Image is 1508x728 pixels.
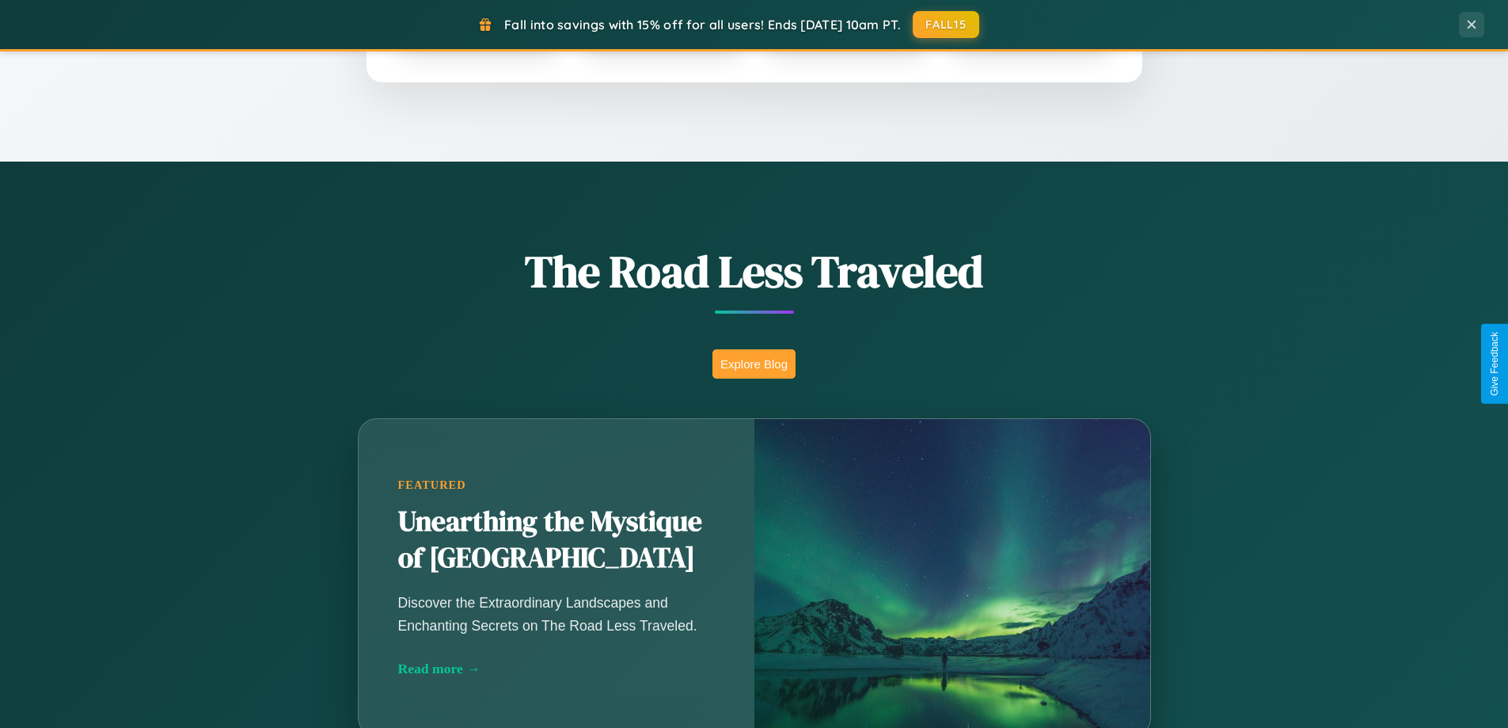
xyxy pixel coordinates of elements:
button: Explore Blog [712,349,796,379]
div: Read more → [398,661,715,677]
h1: The Road Less Traveled [279,241,1229,302]
span: Fall into savings with 15% off for all users! Ends [DATE] 10am PT. [504,17,901,32]
div: Give Feedback [1489,332,1500,396]
p: Discover the Extraordinary Landscapes and Enchanting Secrets on The Road Less Traveled. [398,592,715,636]
div: Featured [398,478,715,492]
h2: Unearthing the Mystique of [GEOGRAPHIC_DATA] [398,504,715,577]
button: FALL15 [913,11,979,38]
